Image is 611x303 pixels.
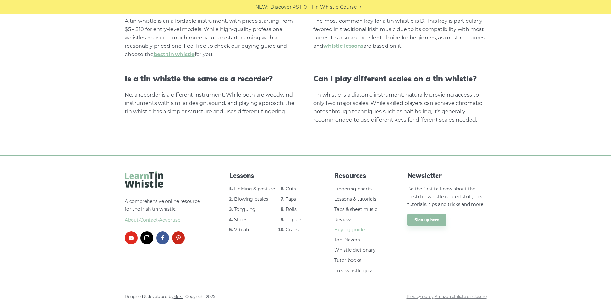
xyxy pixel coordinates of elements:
span: Designed & developed by · Copyright 2025 [125,293,215,300]
a: Reviews [334,217,352,223]
a: youtube [125,231,138,244]
a: Privacy policy [407,294,434,299]
a: Taps [286,196,296,202]
a: Blowing basics [234,196,268,202]
a: Holding & posture [234,186,275,192]
a: Buying guide [334,227,365,232]
a: Lessons & tutorials [334,196,376,202]
a: Sign up here [407,214,446,226]
a: pinterest [172,231,185,244]
a: Slides [234,217,247,223]
span: Lessons [229,171,308,180]
div: No, a recorder is a different instrument. While both are woodwind instruments with similar design... [125,91,298,116]
a: Vibrato [234,227,251,232]
a: Fingering charts [334,186,372,192]
span: Discover [270,4,292,11]
span: NEW: [255,4,268,11]
a: Amazon affiliate disclosure [435,294,487,299]
p: Be the first to know about the fresh tin whistle related stuff, free tutorials, tips and tricks a... [407,185,486,208]
a: Tonguing [234,206,256,212]
a: Triplets [286,217,302,223]
div: A tin whistle is an affordable instrument, with prices starting from $5 - $10 for entry-level mod... [125,17,298,59]
a: Rolls [286,206,297,212]
a: Tutor books [334,257,361,263]
a: whistle lessons [323,43,363,49]
span: Contact [140,217,158,223]
a: Whistle dictionary [334,247,376,253]
h3: Can I play different scales on a tin whistle? [313,74,487,83]
a: facebook [156,231,169,244]
span: · [407,293,487,300]
a: Tabs & sheet music [334,206,377,212]
a: PST10 - Tin Whistle Course [293,4,357,11]
span: Newsletter [407,171,486,180]
a: Free whistle quiz [334,268,372,274]
a: Meks [174,294,183,299]
a: Crans [286,227,299,232]
span: Advertise [159,217,180,223]
span: · [125,216,204,224]
div: The most common key for a tin whistle is D. This key is particularly favored in traditional Irish... [313,17,487,50]
span: Resources [334,171,382,180]
a: instagram [140,231,153,244]
h3: Is a tin whistle the same as a recorder? [125,74,298,83]
img: LearnTinWhistle.com [125,171,163,188]
p: A comprehensive online resource for the Irish tin whistle. [125,198,204,224]
a: Cuts [286,186,296,192]
a: Top Players [334,237,360,243]
div: Tin whistle is a diatonic instrument, naturally providing access to only two major scales. While ... [313,91,487,124]
a: best tin whistle [154,51,195,57]
a: About [125,217,139,223]
a: Contact·Advertise [140,217,180,223]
